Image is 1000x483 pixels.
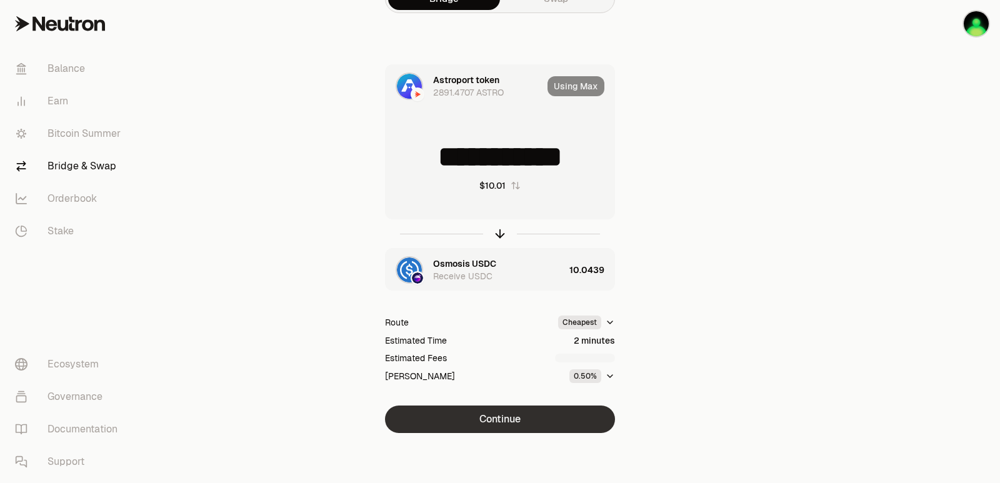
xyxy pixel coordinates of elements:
[479,179,521,192] button: $10.01
[433,86,504,99] div: 2891.4707 ASTRO
[558,316,601,329] div: Cheapest
[569,369,615,383] button: 0.50%
[5,348,135,381] a: Ecosystem
[5,52,135,85] a: Balance
[5,85,135,117] a: Earn
[412,89,423,100] img: Neutron Logo
[386,249,614,291] button: USDC LogoOsmosis LogoOsmosis USDCReceive USDC10.0439
[397,257,422,282] img: USDC Logo
[479,179,506,192] div: $10.01
[385,334,447,347] div: Estimated Time
[574,334,615,347] div: 2 minutes
[385,316,409,329] div: Route
[385,352,447,364] div: Estimated Fees
[385,370,455,382] div: [PERSON_NAME]
[964,11,989,36] img: sandy mercy
[386,249,564,291] div: USDC LogoOsmosis LogoOsmosis USDCReceive USDC
[397,74,422,99] img: ASTRO Logo
[5,182,135,215] a: Orderbook
[5,381,135,413] a: Governance
[412,272,423,284] img: Osmosis Logo
[558,316,615,329] button: Cheapest
[433,74,499,86] div: Astroport token
[385,406,615,433] button: Continue
[5,117,135,150] a: Bitcoin Summer
[569,249,614,291] div: 10.0439
[433,270,492,282] div: Receive USDC
[386,65,542,107] div: ASTRO LogoNeutron LogoAstroport token2891.4707 ASTRO
[5,413,135,446] a: Documentation
[5,150,135,182] a: Bridge & Swap
[569,369,601,383] div: 0.50%
[5,215,135,247] a: Stake
[5,446,135,478] a: Support
[433,257,496,270] div: Osmosis USDC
